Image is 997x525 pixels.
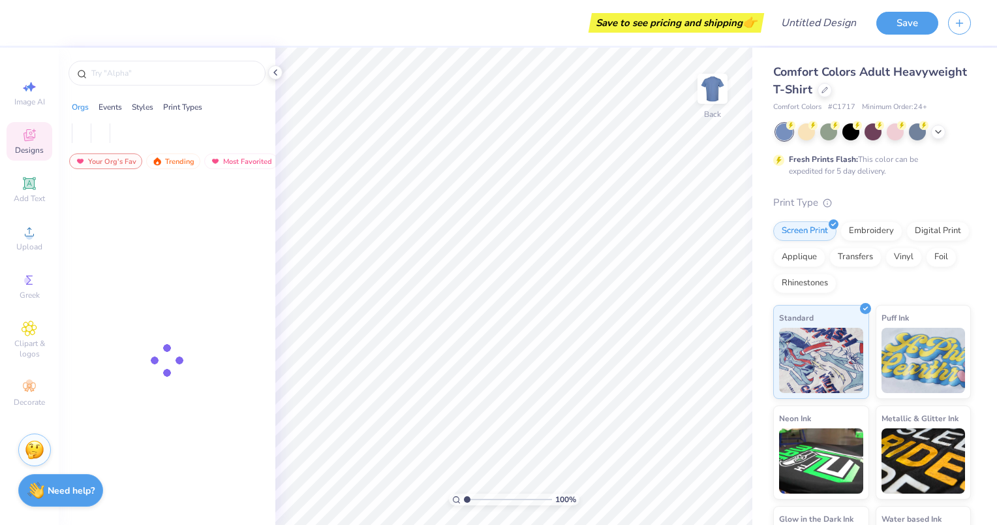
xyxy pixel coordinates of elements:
img: trending.gif [152,157,162,166]
div: Print Type [773,195,971,210]
div: Transfers [829,247,882,267]
div: Events [99,101,122,113]
div: Orgs [72,101,89,113]
div: Trending [146,153,200,169]
div: Embroidery [840,221,902,241]
button: Save [876,12,938,35]
strong: Fresh Prints Flash: [789,154,858,165]
span: Minimum Order: 24 + [862,102,927,113]
div: Digital Print [906,221,970,241]
span: Clipart & logos [7,338,52,359]
span: Designs [15,145,44,155]
div: Your Org's Fav [69,153,142,169]
span: # C1717 [828,102,855,113]
div: Print Types [163,101,202,113]
div: Styles [132,101,153,113]
span: Add Text [14,193,45,204]
div: Back [704,108,721,120]
span: Metallic & Glitter Ink [882,411,959,425]
span: Neon Ink [779,411,811,425]
div: Screen Print [773,221,836,241]
div: Foil [926,247,957,267]
span: Comfort Colors [773,102,821,113]
span: Image AI [14,97,45,107]
div: Rhinestones [773,274,836,293]
div: Applique [773,247,825,267]
div: Vinyl [885,247,922,267]
span: 100 % [555,494,576,505]
input: Untitled Design [771,10,867,36]
img: Back [699,76,726,102]
span: Standard [779,311,814,325]
span: Comfort Colors Adult Heavyweight T-Shirt [773,64,967,97]
span: Puff Ink [882,311,909,325]
img: most_fav.gif [75,157,85,166]
img: Neon Ink [779,428,863,494]
img: Puff Ink [882,328,966,393]
span: Upload [16,242,42,252]
div: Save to see pricing and shipping [592,13,761,33]
strong: Need help? [48,485,95,497]
div: Most Favorited [204,153,278,169]
img: Metallic & Glitter Ink [882,428,966,494]
span: Decorate [14,397,45,407]
img: Standard [779,328,863,393]
input: Try "Alpha" [90,67,257,80]
div: This color can be expedited for 5 day delivery. [789,153,949,177]
img: most_fav.gif [210,157,221,166]
span: 👉 [743,14,757,30]
span: Greek [20,290,40,300]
